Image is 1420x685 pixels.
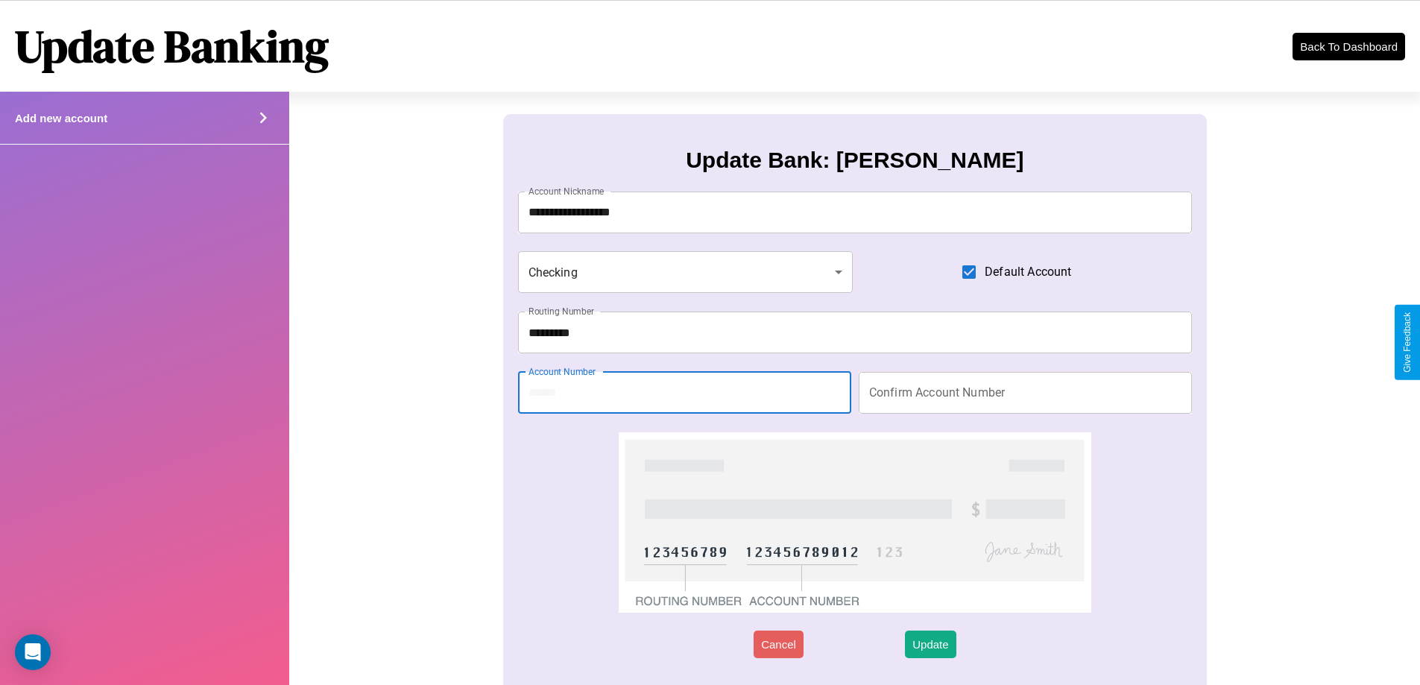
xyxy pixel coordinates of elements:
div: Open Intercom Messenger [15,634,51,670]
img: check [619,432,1091,613]
label: Routing Number [528,305,594,318]
label: Account Nickname [528,185,605,198]
button: Back To Dashboard [1293,33,1405,60]
h4: Add new account [15,112,107,124]
button: Cancel [754,631,804,658]
label: Account Number [528,365,596,378]
h1: Update Banking [15,16,329,77]
h3: Update Bank: [PERSON_NAME] [686,148,1023,173]
div: Checking [518,251,853,293]
span: Default Account [985,263,1071,281]
button: Update [905,631,956,658]
div: Give Feedback [1402,312,1413,373]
